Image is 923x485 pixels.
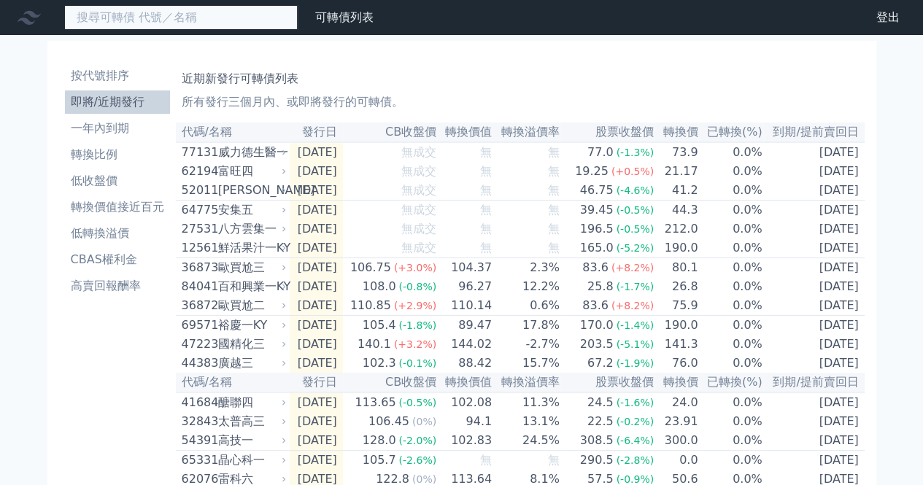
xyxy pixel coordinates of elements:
[401,222,436,236] span: 無成交
[64,5,298,30] input: 搜尋可轉債 代號／名稱
[352,394,398,411] div: 113.65
[654,431,698,451] td: 300.0
[493,392,560,412] td: 11.3%
[65,222,170,245] a: 低轉換溢價
[218,451,284,469] div: 晶心科一
[654,277,698,296] td: 26.8
[560,123,654,142] th: 股票收盤價
[763,238,865,258] td: [DATE]
[343,123,437,142] th: CB收盤價
[182,297,215,314] div: 36872
[65,90,170,114] a: 即將/近期發行
[182,317,215,334] div: 69571
[616,357,654,369] span: (-1.9%)
[218,239,284,257] div: 鮮活果汁一KY
[437,277,493,296] td: 96.27
[480,145,492,159] span: 無
[616,454,654,466] span: (-2.8%)
[493,296,560,316] td: 0.6%
[437,123,493,142] th: 轉換價值
[290,354,343,373] td: [DATE]
[698,392,762,412] td: 0.0%
[493,258,560,278] td: 2.3%
[182,413,215,430] div: 32843
[654,220,698,238] td: 212.0
[290,277,343,296] td: [DATE]
[654,123,698,142] th: 轉換價
[290,412,343,431] td: [DATE]
[698,142,762,162] td: 0.0%
[65,67,170,85] li: 按代號排序
[548,203,560,217] span: 無
[65,277,170,295] li: 高賣回報酬率
[182,394,215,411] div: 41684
[182,220,215,238] div: 27531
[763,142,865,162] td: [DATE]
[366,413,412,430] div: 106.45
[360,354,399,372] div: 102.3
[493,335,560,354] td: -2.7%
[579,297,611,314] div: 83.6
[394,262,436,273] span: (+3.0%)
[437,296,493,316] td: 110.14
[65,274,170,298] a: 高賣回報酬率
[763,181,865,201] td: [DATE]
[182,70,859,88] h1: 近期新發行可轉債列表
[616,281,654,292] span: (-1.7%)
[218,201,284,219] div: 安集五
[698,258,762,278] td: 0.0%
[398,435,436,446] span: (-2.0%)
[654,392,698,412] td: 24.0
[698,296,762,316] td: 0.0%
[65,146,170,163] li: 轉換比例
[437,412,493,431] td: 94.1
[290,201,343,220] td: [DATE]
[182,278,215,295] div: 84041
[577,335,617,353] div: 203.5
[654,373,698,392] th: 轉換價
[65,117,170,140] a: 一年內到期
[763,277,865,296] td: [DATE]
[437,373,493,392] th: 轉換價值
[218,163,284,180] div: 富旺四
[182,201,215,219] div: 64775
[290,220,343,238] td: [DATE]
[290,316,343,335] td: [DATE]
[401,183,436,197] span: 無成交
[763,123,865,142] th: 到期/提前賣回日
[654,335,698,354] td: 141.3
[182,93,859,111] p: 所有發行三個月內、或即將發行的可轉債。
[548,453,560,467] span: 無
[176,373,290,392] th: 代碼/名稱
[616,473,654,485] span: (-0.9%)
[611,262,654,273] span: (+8.2%)
[360,451,399,469] div: 105.7
[698,181,762,201] td: 0.0%
[65,143,170,166] a: 轉換比例
[398,281,436,292] span: (-0.8%)
[698,162,762,181] td: 0.0%
[360,278,399,295] div: 108.0
[763,201,865,220] td: [DATE]
[290,392,343,412] td: [DATE]
[182,259,215,276] div: 36873
[401,164,436,178] span: 無成交
[65,225,170,242] li: 低轉換溢價
[218,144,284,161] div: 威力德生醫一
[493,412,560,431] td: 13.1%
[218,220,284,238] div: 八方雲集一
[654,201,698,220] td: 44.3
[218,182,284,199] div: [PERSON_NAME]
[577,432,617,449] div: 308.5
[493,431,560,451] td: 24.5%
[560,373,654,392] th: 股票收盤價
[480,222,492,236] span: 無
[698,431,762,451] td: 0.0%
[65,120,170,137] li: 一年內到期
[698,220,762,238] td: 0.0%
[290,373,343,392] th: 發行日
[654,412,698,431] td: 23.91
[218,259,284,276] div: 歐買尬三
[412,416,436,427] span: (0%)
[218,317,284,334] div: 裕慶一KY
